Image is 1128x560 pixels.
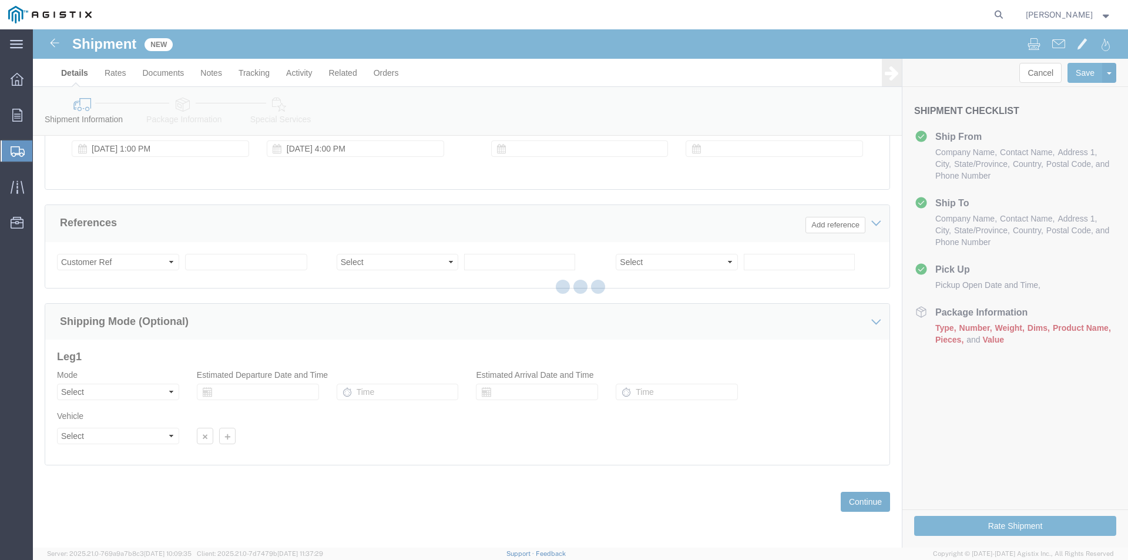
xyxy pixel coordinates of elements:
[933,549,1114,559] span: Copyright © [DATE]-[DATE] Agistix Inc., All Rights Reserved
[1026,8,1093,21] span: Jacob Schmitt
[47,550,192,557] span: Server: 2025.21.0-769a9a7b8c3
[144,550,192,557] span: [DATE] 10:09:35
[1025,8,1112,22] button: [PERSON_NAME]
[8,6,92,24] img: logo
[536,550,566,557] a: Feedback
[506,550,536,557] a: Support
[277,550,323,557] span: [DATE] 11:37:29
[197,550,323,557] span: Client: 2025.21.0-7d7479b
